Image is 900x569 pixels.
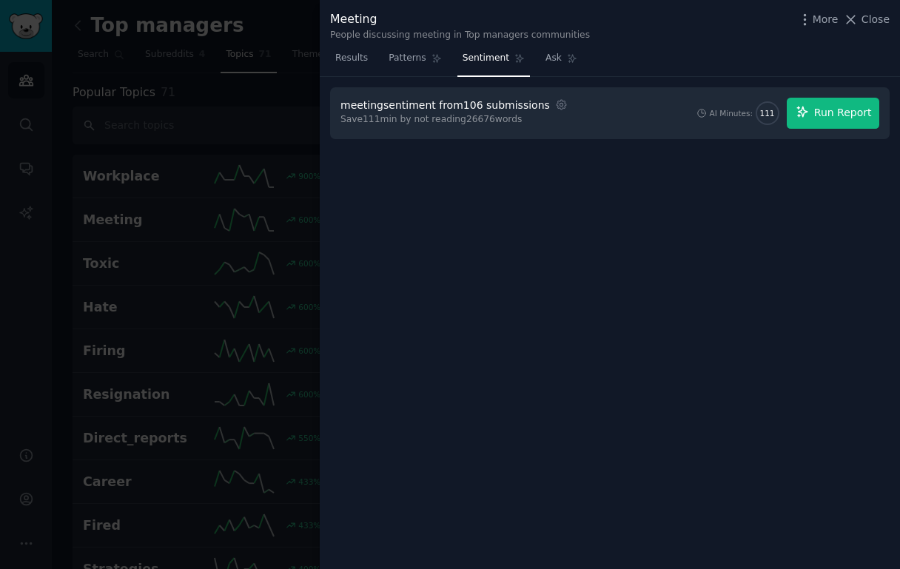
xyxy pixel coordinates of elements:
div: Meeting [330,10,590,29]
span: Close [862,12,890,27]
button: More [797,12,839,27]
span: More [813,12,839,27]
div: AI Minutes: [710,108,753,118]
a: Patterns [383,47,446,77]
button: Close [843,12,890,27]
a: Sentiment [457,47,530,77]
div: Save 111 min by not reading 26676 words [340,113,571,127]
span: Patterns [389,52,426,65]
div: People discussing meeting in Top managers communities [330,29,590,42]
span: Results [335,52,368,65]
div: meeting sentiment from 106 submissions [340,98,550,113]
span: 111 [760,108,775,118]
span: Run Report [814,105,872,121]
a: Results [330,47,373,77]
button: Run Report [787,98,879,129]
a: Ask [540,47,582,77]
span: Ask [545,52,562,65]
span: Sentiment [463,52,509,65]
